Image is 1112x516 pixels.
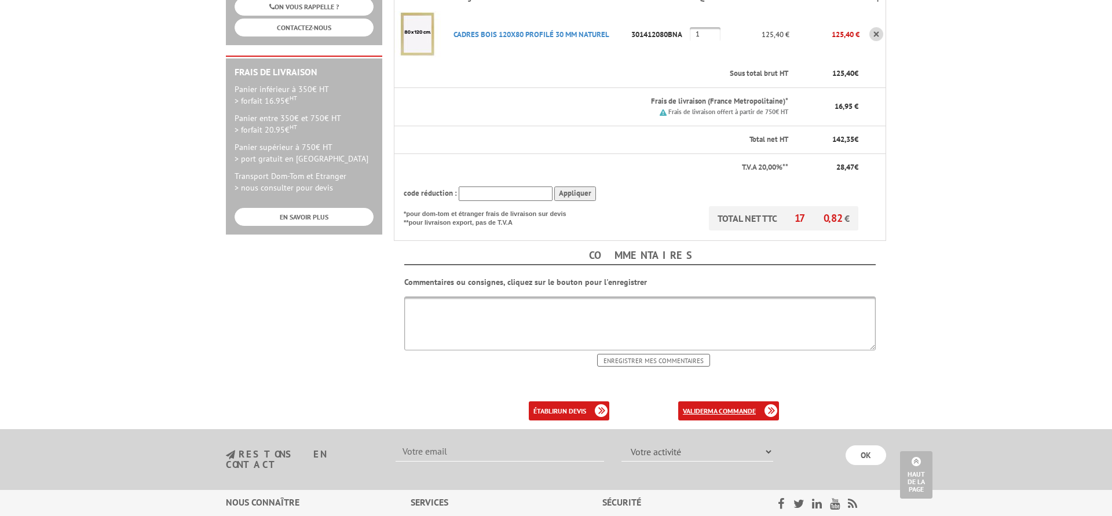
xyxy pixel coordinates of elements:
h2: Frais de Livraison [235,67,374,78]
th: Sous total brut HT [444,60,789,87]
p: *pour dom-tom et étranger frais de livraison sur devis **pour livraison export, pas de T.V.A [404,206,577,228]
p: € [799,68,858,79]
p: Transport Dom-Tom et Etranger [235,170,374,193]
sup: HT [290,123,297,131]
input: Enregistrer mes commentaires [597,354,710,367]
span: code réduction : [404,188,457,198]
p: 125,40 € [723,24,789,45]
span: 28,47 [836,162,854,172]
a: CONTACTEZ-NOUS [235,19,374,36]
p: Panier supérieur à 750€ HT [235,141,374,164]
span: 125,40 [832,68,854,78]
a: validerma commande [678,401,779,420]
span: 142,35 [832,134,854,144]
span: > forfait 16.95€ [235,96,297,106]
input: Appliquer [554,186,596,201]
a: établirun devis [529,401,609,420]
span: > forfait 20.95€ [235,125,297,135]
span: 170,82 [795,211,844,225]
b: ma commande [708,407,756,415]
span: 16,95 € [835,101,858,111]
img: CADRES BOIS 120X80 PROFILé 30 MM NATUREL [394,11,441,57]
a: EN SAVOIR PLUS [235,208,374,226]
input: Votre email [396,442,604,462]
div: Nous connaître [226,496,411,509]
p: T.V.A 20,00%** [404,162,788,173]
p: € [799,162,858,173]
p: Panier inférieur à 350€ HT [235,83,374,107]
h3: restons en contact [226,449,378,470]
img: picto.png [660,109,667,116]
p: Frais de livraison (France Metropolitaine)* [453,96,788,107]
b: Commentaires ou consignes, cliquez sur le bouton pour l'enregistrer [404,277,647,287]
span: > nous consulter pour devis [235,182,333,193]
b: un devis [558,407,586,415]
p: Total net HT [404,134,788,145]
input: OK [846,445,886,465]
p: € [799,134,858,145]
a: CADRES BOIS 120X80 PROFILé 30 MM NATUREL [453,30,609,39]
div: Services [411,496,602,509]
sup: HT [290,94,297,102]
span: > port gratuit en [GEOGRAPHIC_DATA] [235,153,368,164]
p: Panier entre 350€ et 750€ HT [235,112,374,136]
img: newsletter.jpg [226,450,235,460]
h4: Commentaires [404,247,876,265]
p: 301412080BNA [628,24,690,45]
p: 125,40 € [789,24,859,45]
small: Frais de livraison offert à partir de 750€ HT [668,108,788,116]
a: Haut de la page [900,451,932,499]
p: TOTAL NET TTC € [709,206,858,230]
div: Sécurité [602,496,748,509]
